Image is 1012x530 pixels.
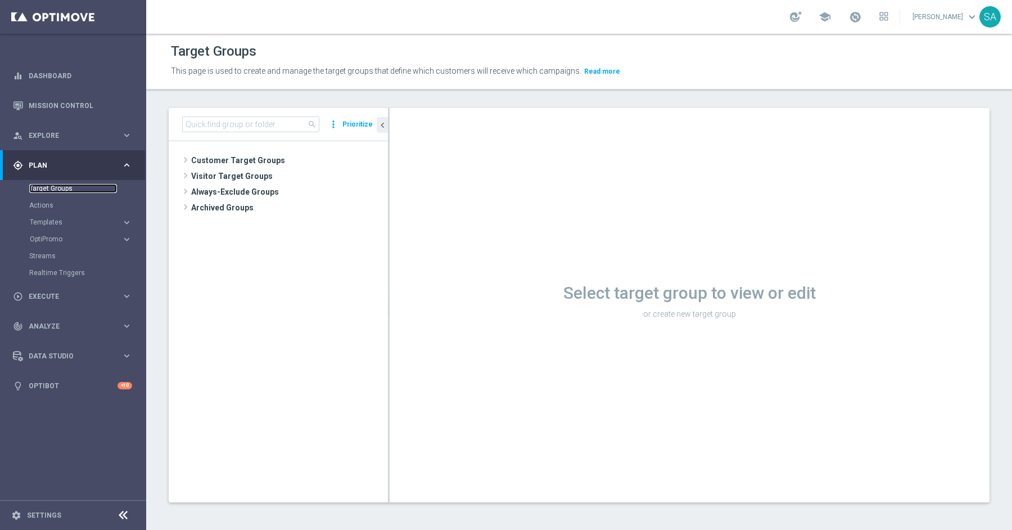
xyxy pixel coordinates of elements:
[966,11,978,23] span: keyboard_arrow_down
[121,291,132,302] i: keyboard_arrow_right
[29,353,121,360] span: Data Studio
[29,323,121,330] span: Analyze
[29,268,117,277] a: Realtime Triggers
[30,236,110,242] span: OptiPromo
[328,116,339,132] i: more_vert
[13,351,121,361] div: Data Studio
[13,131,23,141] i: person_search
[30,219,110,226] span: Templates
[29,248,145,264] div: Streams
[27,512,61,519] a: Settings
[12,292,133,301] button: play_circle_outline Execute keyboard_arrow_right
[191,184,388,200] span: Always-Exclude Groups
[29,264,145,281] div: Realtime Triggers
[29,184,117,193] a: Target Groups
[29,214,145,231] div: Templates
[377,117,388,133] button: chevron_left
[171,43,256,60] h1: Target Groups
[583,65,621,78] button: Read more
[29,231,145,248] div: OptiPromo
[911,8,979,25] a: [PERSON_NAME]keyboard_arrow_down
[12,101,133,110] button: Mission Control
[30,219,121,226] div: Templates
[121,217,132,228] i: keyboard_arrow_right
[29,132,121,139] span: Explore
[13,381,23,391] i: lightbulb
[29,162,121,169] span: Plan
[819,11,831,23] span: school
[13,131,121,141] div: Explore
[29,251,117,260] a: Streams
[191,152,388,168] span: Customer Target Groups
[377,120,388,131] i: chevron_left
[979,6,1001,28] div: SA
[12,322,133,331] button: track_changes Analyze keyboard_arrow_right
[12,381,133,390] button: lightbulb Optibot +10
[29,293,121,300] span: Execute
[13,61,132,91] div: Dashboard
[13,321,23,331] i: track_changes
[29,218,133,227] button: Templates keyboard_arrow_right
[29,91,132,120] a: Mission Control
[29,235,133,244] button: OptiPromo keyboard_arrow_right
[29,371,118,401] a: Optibot
[12,161,133,170] button: gps_fixed Plan keyboard_arrow_right
[29,180,145,197] div: Target Groups
[341,117,374,132] button: Prioritize
[29,61,132,91] a: Dashboard
[13,160,121,170] div: Plan
[30,236,121,242] div: OptiPromo
[29,197,145,214] div: Actions
[182,116,319,132] input: Quick find group or folder
[121,321,132,331] i: keyboard_arrow_right
[12,352,133,361] button: Data Studio keyboard_arrow_right
[13,321,121,331] div: Analyze
[29,201,117,210] a: Actions
[191,168,388,184] span: Visitor Target Groups
[11,510,21,520] i: settings
[13,291,121,302] div: Execute
[171,66,581,75] span: This page is used to create and manage the target groups that define which customers will receive...
[13,71,23,81] i: equalizer
[121,234,132,245] i: keyboard_arrow_right
[308,120,317,129] span: search
[13,291,23,302] i: play_circle_outline
[118,382,132,389] div: +10
[121,130,132,141] i: keyboard_arrow_right
[13,91,132,120] div: Mission Control
[12,71,133,80] button: equalizer Dashboard
[390,309,990,319] p: or create new target group
[121,160,132,170] i: keyboard_arrow_right
[12,131,133,140] button: person_search Explore keyboard_arrow_right
[121,351,132,361] i: keyboard_arrow_right
[191,200,388,215] span: Archived Groups
[13,160,23,170] i: gps_fixed
[390,283,990,303] h1: Select target group to view or edit
[13,371,132,401] div: Optibot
